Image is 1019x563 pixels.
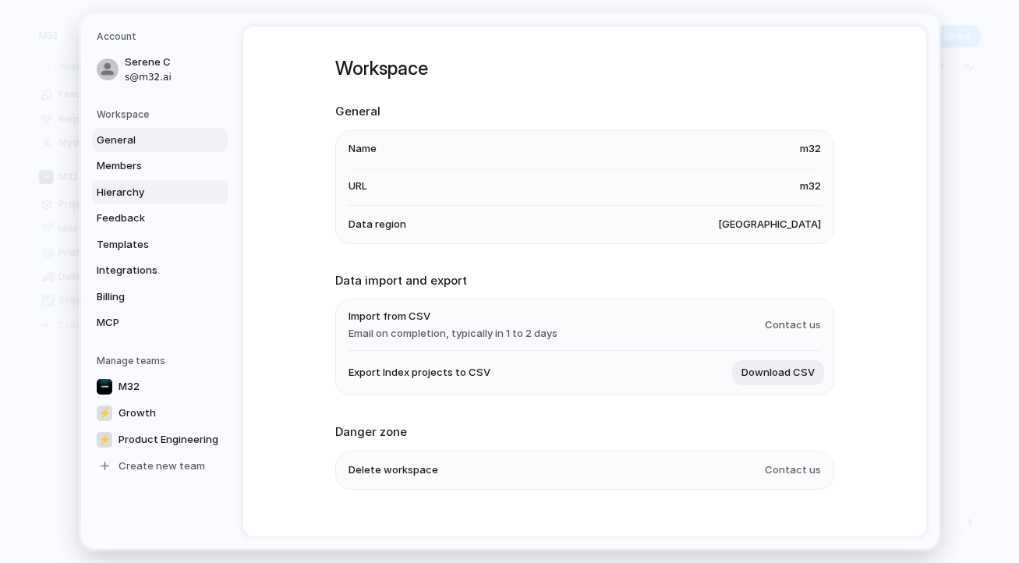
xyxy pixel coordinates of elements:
[97,108,228,122] h5: Workspace
[97,432,112,448] div: ⚡
[97,289,196,305] span: Billing
[125,70,225,84] span: s@m32.ai
[335,423,834,441] h2: Danger zone
[97,405,112,421] div: ⚡
[97,30,228,44] h5: Account
[718,217,821,232] span: [GEOGRAPHIC_DATA]
[92,285,228,310] a: Billing
[92,310,228,335] a: MCP
[92,427,228,452] a: ⚡Product Engineering
[349,326,557,342] span: Email on completion, typically in 1 to 2 days
[97,211,196,226] span: Feedback
[335,55,834,83] h1: Workspace
[92,258,228,283] a: Integrations
[800,141,821,157] span: m32
[92,206,228,231] a: Feedback
[92,154,228,179] a: Members
[349,179,367,194] span: URL
[125,55,225,70] span: Serene C
[349,462,438,478] span: Delete workspace
[92,232,228,257] a: Templates
[765,317,821,333] span: Contact us
[97,158,196,174] span: Members
[800,179,821,194] span: m32
[92,180,228,205] a: Hierarchy
[349,309,557,324] span: Import from CSV
[92,374,228,399] a: M32
[97,354,228,368] h5: Manage teams
[732,360,824,385] button: Download CSV
[335,272,834,290] h2: Data import and export
[765,462,821,478] span: Contact us
[349,217,406,232] span: Data region
[97,237,196,253] span: Templates
[92,454,228,479] a: Create new team
[119,379,140,395] span: M32
[97,133,196,148] span: General
[92,128,228,153] a: General
[119,459,205,474] span: Create new team
[119,405,156,421] span: Growth
[119,432,218,448] span: Product Engineering
[741,365,815,381] span: Download CSV
[97,263,196,278] span: Integrations
[97,315,196,331] span: MCP
[92,50,228,89] a: Serene Cs@m32.ai
[349,141,377,157] span: Name
[97,185,196,200] span: Hierarchy
[335,103,834,121] h2: General
[349,365,490,381] span: Export Index projects to CSV
[92,401,228,426] a: ⚡Growth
